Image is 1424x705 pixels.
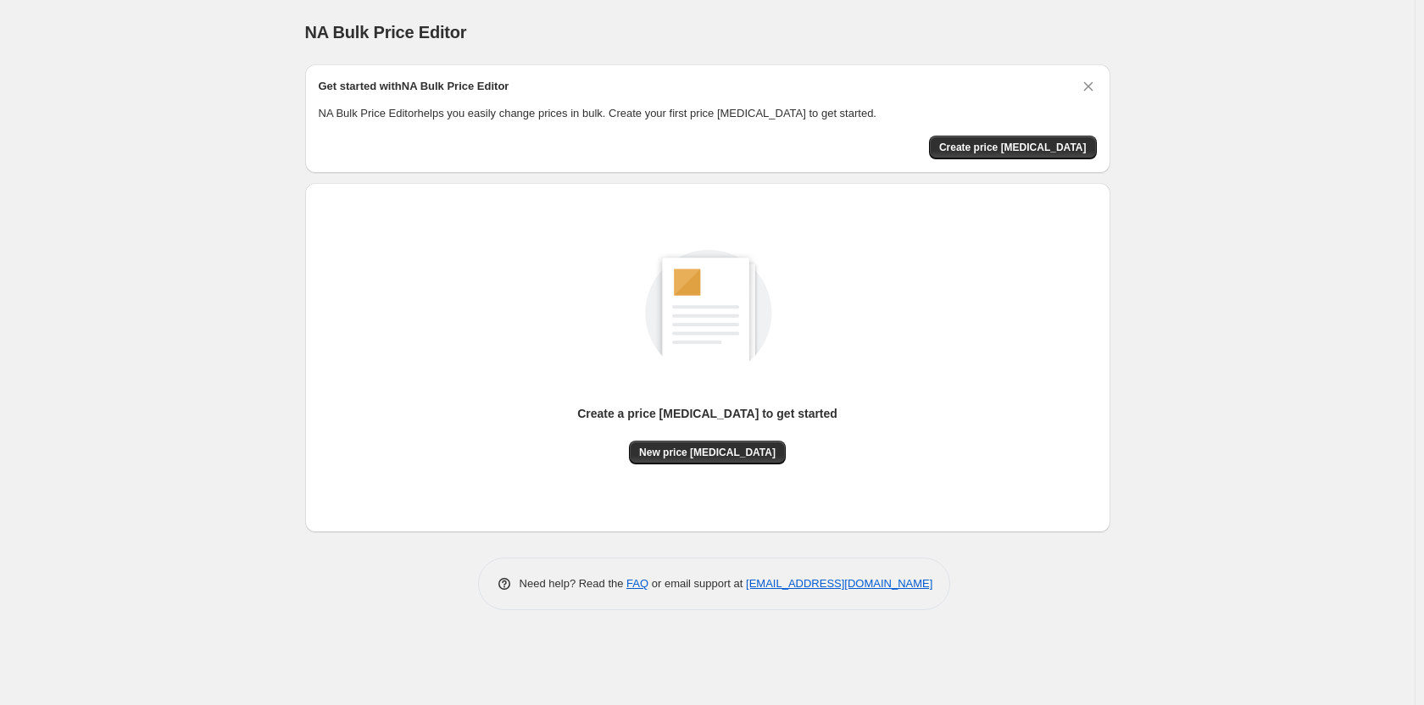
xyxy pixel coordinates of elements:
span: Need help? Read the [520,577,627,590]
a: FAQ [626,577,648,590]
h2: Get started with NA Bulk Price Editor [319,78,509,95]
button: Create price change job [929,136,1097,159]
span: NA Bulk Price Editor [305,23,467,42]
a: [EMAIL_ADDRESS][DOMAIN_NAME] [746,577,932,590]
p: NA Bulk Price Editor helps you easily change prices in bulk. Create your first price [MEDICAL_DAT... [319,105,1097,122]
span: Create price [MEDICAL_DATA] [939,141,1087,154]
button: New price [MEDICAL_DATA] [629,441,786,464]
span: New price [MEDICAL_DATA] [639,446,776,459]
button: Dismiss card [1080,78,1097,95]
span: or email support at [648,577,746,590]
p: Create a price [MEDICAL_DATA] to get started [577,405,837,422]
